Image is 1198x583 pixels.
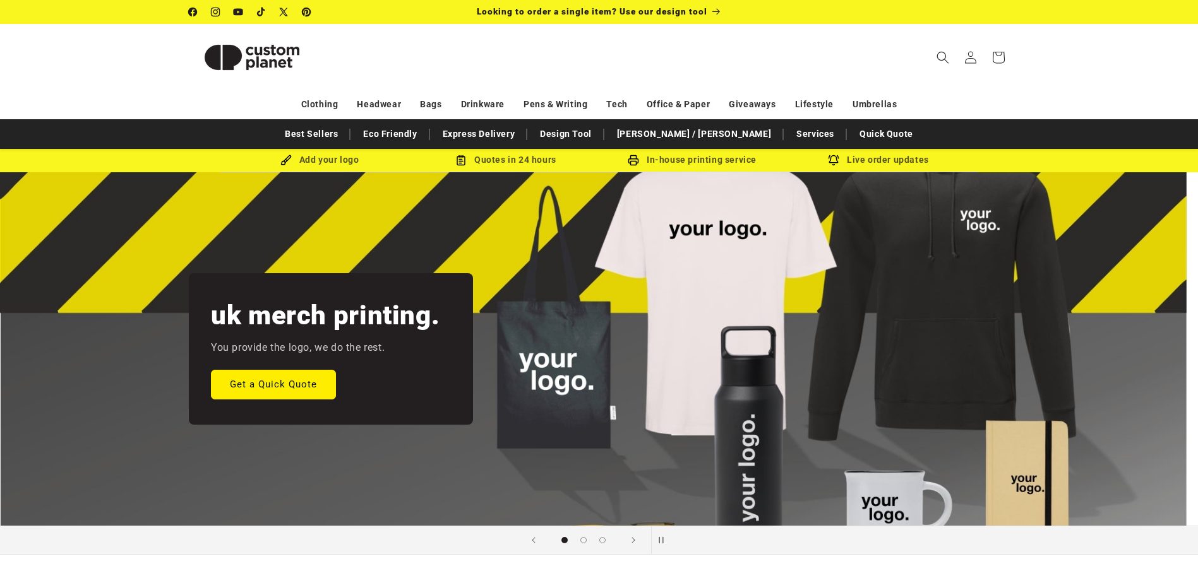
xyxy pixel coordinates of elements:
a: Design Tool [534,123,598,145]
img: In-house printing [628,155,639,166]
a: Tech [606,93,627,115]
a: Quick Quote [853,123,919,145]
div: In-house printing service [599,152,786,168]
a: Giveaways [729,93,776,115]
p: You provide the logo, we do the rest. [211,339,385,357]
button: Load slide 1 of 3 [555,531,574,550]
a: Drinkware [461,93,505,115]
a: Pens & Writing [524,93,587,115]
a: Get a Quick Quote [211,369,336,399]
img: Order updates [828,155,839,166]
a: Office & Paper [647,93,710,115]
div: Add your logo [227,152,413,168]
button: Next slide [620,526,647,554]
a: Headwear [357,93,401,115]
a: Lifestyle [795,93,834,115]
a: Clothing [301,93,338,115]
div: Live order updates [786,152,972,168]
a: Custom Planet [184,24,320,90]
button: Load slide 3 of 3 [593,531,612,550]
a: Best Sellers [279,123,344,145]
a: Umbrellas [853,93,897,115]
h2: uk merch printing. [211,298,440,333]
a: [PERSON_NAME] / [PERSON_NAME] [611,123,777,145]
summary: Search [929,44,957,71]
a: Eco Friendly [357,123,423,145]
button: Previous slide [520,526,548,554]
img: Order Updates Icon [455,155,467,166]
a: Express Delivery [436,123,522,145]
img: Custom Planet [189,29,315,86]
a: Bags [420,93,441,115]
span: Looking to order a single item? Use our design tool [477,6,707,16]
div: Quotes in 24 hours [413,152,599,168]
button: Pause slideshow [651,526,679,554]
button: Load slide 2 of 3 [574,531,593,550]
a: Services [790,123,841,145]
img: Brush Icon [280,155,292,166]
